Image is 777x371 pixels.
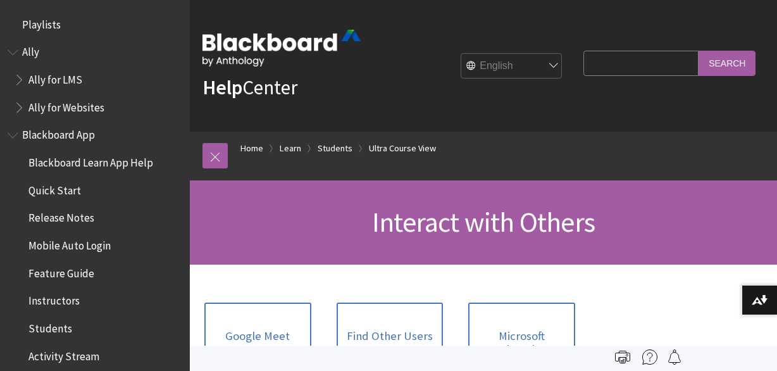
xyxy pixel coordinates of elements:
[202,75,242,100] strong: Help
[28,208,94,225] span: Release Notes
[28,291,80,308] span: Instructors
[22,14,61,31] span: Playlists
[202,30,361,66] img: Blackboard by Anthology
[615,349,630,365] img: Print
[28,97,104,114] span: Ally for Websites
[204,303,311,370] a: Google Meet
[28,152,153,169] span: Blackboard Learn App Help
[699,51,755,75] input: Search
[8,42,182,118] nav: Book outline for Anthology Ally Help
[28,235,111,252] span: Mobile Auto Login
[28,180,81,197] span: Quick Start
[28,263,94,280] span: Feature Guide
[667,349,682,365] img: Follow this page
[280,141,301,156] a: Learn
[461,54,563,79] select: Site Language Selector
[337,303,444,370] a: Find Other Users
[369,141,436,156] a: Ultra Course View
[28,318,72,335] span: Students
[642,349,657,365] img: More help
[28,346,99,363] span: Activity Stream
[240,141,263,156] a: Home
[318,141,352,156] a: Students
[22,42,39,59] span: Ally
[372,204,595,239] span: Interact with Others
[28,69,82,86] span: Ally for LMS
[202,75,297,100] a: HelpCenter
[8,14,182,35] nav: Book outline for Playlists
[22,125,95,142] span: Blackboard App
